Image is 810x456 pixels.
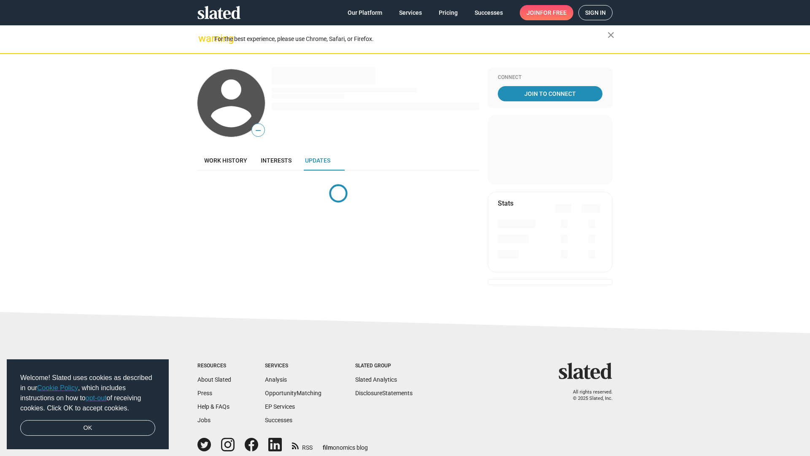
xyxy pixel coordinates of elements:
a: Cookie Policy [37,384,78,391]
div: Services [265,363,321,369]
a: dismiss cookie message [20,420,155,436]
a: Analysis [265,376,287,383]
mat-card-title: Stats [498,199,513,208]
span: for free [540,5,567,20]
span: — [252,125,265,136]
span: Welcome! Slated uses cookies as described in our , which includes instructions on how to of recei... [20,373,155,413]
a: Press [197,390,212,396]
a: Our Platform [341,5,389,20]
p: All rights reserved. © 2025 Slated, Inc. [564,389,613,402]
span: Join [526,5,567,20]
a: OpportunityMatching [265,390,321,396]
span: Pricing [439,5,458,20]
div: cookieconsent [7,359,169,450]
span: Services [399,5,422,20]
a: Interests [254,150,298,171]
a: Work history [197,150,254,171]
span: Successes [475,5,503,20]
span: Join To Connect [499,86,601,101]
div: Connect [498,74,602,81]
div: Slated Group [355,363,413,369]
a: Updates [298,150,337,171]
span: Sign in [585,5,606,20]
a: Pricing [432,5,464,20]
a: Successes [468,5,510,20]
a: Sign in [578,5,613,20]
a: Jobs [197,417,211,423]
span: Our Platform [348,5,382,20]
a: Slated Analytics [355,376,397,383]
a: EP Services [265,403,295,410]
a: Joinfor free [520,5,573,20]
div: Resources [197,363,231,369]
a: Join To Connect [498,86,602,101]
a: filmonomics blog [323,437,368,452]
a: About Slated [197,376,231,383]
a: Successes [265,417,292,423]
a: Services [392,5,429,20]
mat-icon: warning [198,33,208,43]
a: Help & FAQs [197,403,229,410]
a: DisclosureStatements [355,390,413,396]
span: film [323,444,333,451]
a: RSS [292,439,313,452]
mat-icon: close [606,30,616,40]
div: For the best experience, please use Chrome, Safari, or Firefox. [214,33,607,45]
a: opt-out [86,394,107,402]
span: Work history [204,157,247,164]
span: Interests [261,157,292,164]
span: Updates [305,157,330,164]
